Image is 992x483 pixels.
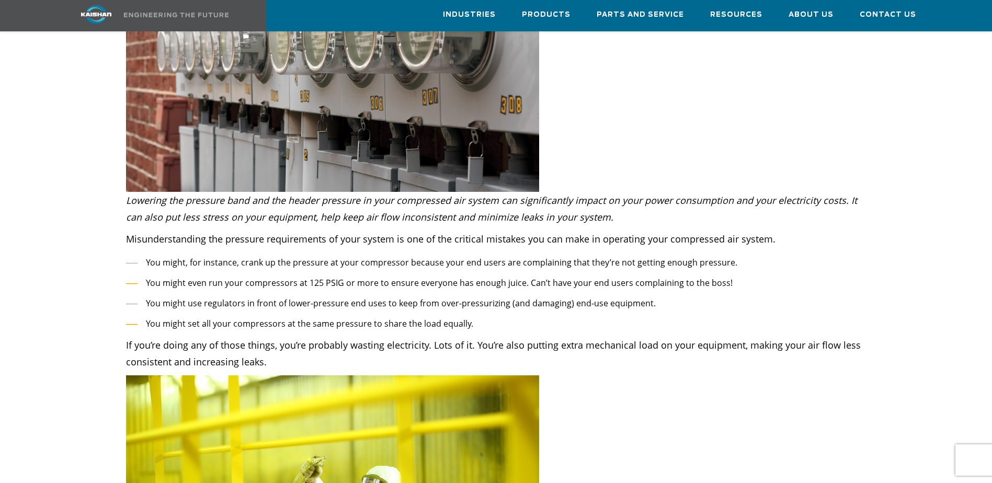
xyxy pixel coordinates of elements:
[860,1,916,29] a: Contact Us
[443,1,496,29] a: Industries
[597,1,684,29] a: Parts and Service
[522,1,571,29] a: Products
[126,231,866,247] p: Misunderstanding the pressure requirements of your system is one of the critical mistakes you can...
[126,275,866,291] li: You might even run your compressors at 125 PSIG or more to ensure everyone has enough juice. Can’...
[126,316,866,331] li: You might set all your compressors at the same pressure to share the load equally.
[710,9,762,21] span: Resources
[126,337,866,370] p: If you’re doing any of those things, you’re probably wasting electricity. Lots of it. You’re also...
[126,296,866,311] li: You might use regulators in front of lower-pressure end uses to keep from over-pressurizing (and ...
[57,5,135,24] img: kaishan logo
[443,9,496,21] span: Industries
[860,9,916,21] span: Contact Us
[789,1,834,29] a: About Us
[710,1,762,29] a: Resources
[789,9,834,21] span: About Us
[126,255,866,270] li: You might, for instance, crank up the pressure at your compressor because your end users are comp...
[522,9,571,21] span: Products
[597,9,684,21] span: Parts and Service
[124,13,229,17] img: Engineering the future
[126,194,857,223] em: Lowering the pressure band and the header pressure in your compressed air system can significantl...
